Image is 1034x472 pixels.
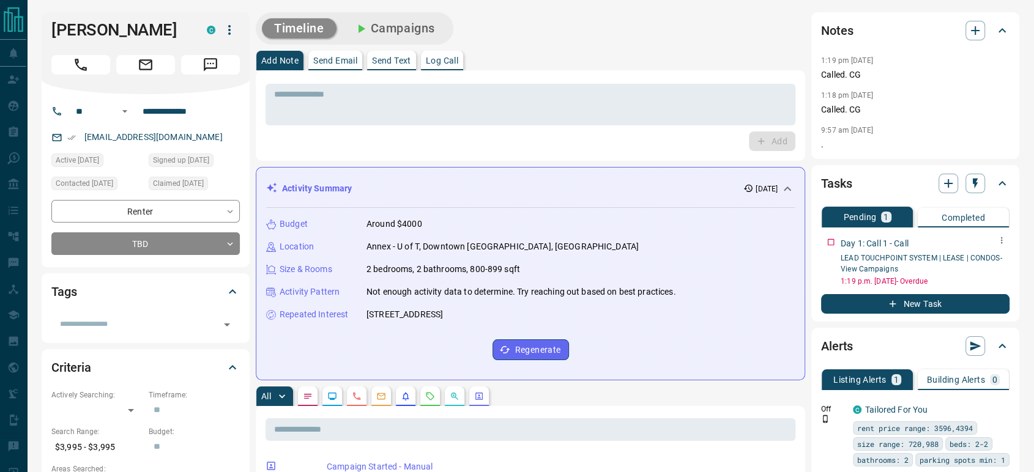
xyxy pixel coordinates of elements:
div: Tags [51,277,240,306]
svg: Listing Alerts [401,391,411,401]
p: Building Alerts [927,375,985,384]
p: Size & Rooms [280,263,332,276]
p: [STREET_ADDRESS] [366,308,443,321]
p: 1:18 pm [DATE] [821,91,873,100]
p: Actively Searching: [51,389,143,400]
p: 0 [992,375,997,384]
div: Tasks [821,169,1010,198]
p: Day 1: Call 1 - Call [841,237,909,250]
p: $3,995 - $3,995 [51,437,143,457]
span: Contacted [DATE] [56,177,113,190]
p: Repeated Interest [280,308,348,321]
span: Message [181,55,240,75]
p: 1:19 p.m. [DATE] - Overdue [841,276,1010,287]
svg: Requests [425,391,435,401]
span: Active [DATE] [56,154,99,166]
p: Pending [843,213,876,221]
span: bathrooms: 2 [857,454,909,466]
p: 1 [883,213,888,221]
h2: Alerts [821,336,853,356]
div: Notes [821,16,1010,45]
a: LEAD TOUCHPOINT SYSTEM | LEASE | CONDOS- View Campaigns [841,254,1002,273]
span: Email [116,55,175,75]
svg: Email Verified [67,133,76,142]
p: Around $4000 [366,218,422,230]
p: Activity Summary [282,182,352,195]
p: Off [821,404,846,415]
p: Called. CG [821,68,1010,81]
h2: Tasks [821,174,852,193]
button: Open [117,104,132,119]
p: Annex - U of T, Downtown [GEOGRAPHIC_DATA], [GEOGRAPHIC_DATA] [366,240,639,253]
button: New Task [821,294,1010,314]
p: Send Email [313,56,357,65]
p: 1 [894,375,899,384]
div: condos.ca [207,26,215,34]
button: Campaigns [341,18,447,39]
p: Search Range: [51,426,143,437]
span: size range: 720,988 [857,438,939,450]
p: All [261,392,271,400]
button: Open [218,316,236,333]
svg: Agent Actions [474,391,484,401]
span: Claimed [DATE] [153,177,204,190]
div: condos.ca [853,405,861,414]
p: Send Text [372,56,411,65]
h2: Tags [51,282,76,301]
button: Timeline [262,18,337,39]
a: [EMAIL_ADDRESS][DOMAIN_NAME] [84,132,223,142]
p: . [821,138,1010,151]
svg: Push Notification Only [821,415,830,423]
p: Location [280,240,314,253]
a: Tailored For You [865,405,928,415]
span: Call [51,55,110,75]
p: Activity Pattern [280,286,340,298]
svg: Calls [352,391,362,401]
div: Tue Aug 12 2025 [51,153,143,171]
div: Activity Summary[DATE] [266,177,795,200]
div: Criteria [51,353,240,382]
h2: Notes [821,21,853,40]
p: Called. CG [821,103,1010,116]
p: 9:57 am [DATE] [821,126,873,135]
svg: Emails [376,391,386,401]
span: parking spots min: 1 [920,454,1005,466]
div: Tue Aug 12 2025 [149,153,240,171]
svg: Lead Browsing Activity [327,391,337,401]
span: rent price range: 3596,4394 [857,422,973,434]
p: Log Call [426,56,458,65]
div: Alerts [821,331,1010,361]
h1: [PERSON_NAME] [51,20,188,40]
h2: Criteria [51,358,91,377]
p: 1:19 pm [DATE] [821,56,873,65]
p: Completed [942,213,985,222]
p: Budget: [149,426,240,437]
button: Regenerate [493,339,569,360]
p: Add Note [261,56,299,65]
p: Timeframe: [149,389,240,400]
div: Tue Aug 12 2025 [149,177,240,194]
span: Signed up [DATE] [153,154,209,166]
p: Not enough activity data to determine. Try reaching out based on best practices. [366,286,676,298]
div: TBD [51,232,240,255]
p: Budget [280,218,308,230]
p: 2 bedrooms, 2 bathrooms, 800-899 sqft [366,263,520,276]
p: [DATE] [756,183,778,194]
svg: Opportunities [450,391,459,401]
div: Tue Aug 12 2025 [51,177,143,194]
div: Renter [51,200,240,223]
p: Listing Alerts [833,375,887,384]
span: beds: 2-2 [950,438,988,450]
svg: Notes [303,391,313,401]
